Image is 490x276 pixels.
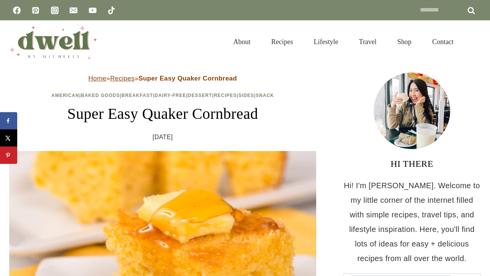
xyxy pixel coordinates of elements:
[121,93,153,98] a: Breakfast
[387,28,422,55] a: Shop
[214,93,237,98] a: Recipes
[81,93,120,98] a: Baked Goods
[238,93,254,98] a: Sides
[139,75,237,82] strong: Super Easy Quaker Cornbread
[110,75,135,82] a: Recipes
[155,93,186,98] a: Dairy-Free
[304,28,349,55] a: Lifestyle
[256,93,274,98] a: Snack
[223,28,261,55] a: About
[9,102,316,125] h1: Super Easy Quaker Cornbread
[349,28,387,55] a: Travel
[422,28,464,55] a: Contact
[261,28,304,55] a: Recipes
[9,3,24,18] a: Facebook
[104,3,119,18] a: TikTok
[343,178,481,266] p: Hi! I'm [PERSON_NAME]. Welcome to my little corner of the internet filled with simple recipes, tr...
[468,35,481,48] button: View Search Form
[51,93,79,98] a: American
[88,75,237,82] span: » »
[47,3,62,18] a: Instagram
[343,157,481,171] h3: HI THERE
[153,131,173,143] time: [DATE]
[51,93,274,98] span: | | | | | | |
[88,75,106,82] a: Home
[9,24,97,59] img: DWELL by michelle
[188,93,212,98] a: Dessert
[85,3,100,18] a: YouTube
[66,3,81,18] a: Email
[223,28,464,55] nav: Primary Navigation
[28,3,43,18] a: Pinterest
